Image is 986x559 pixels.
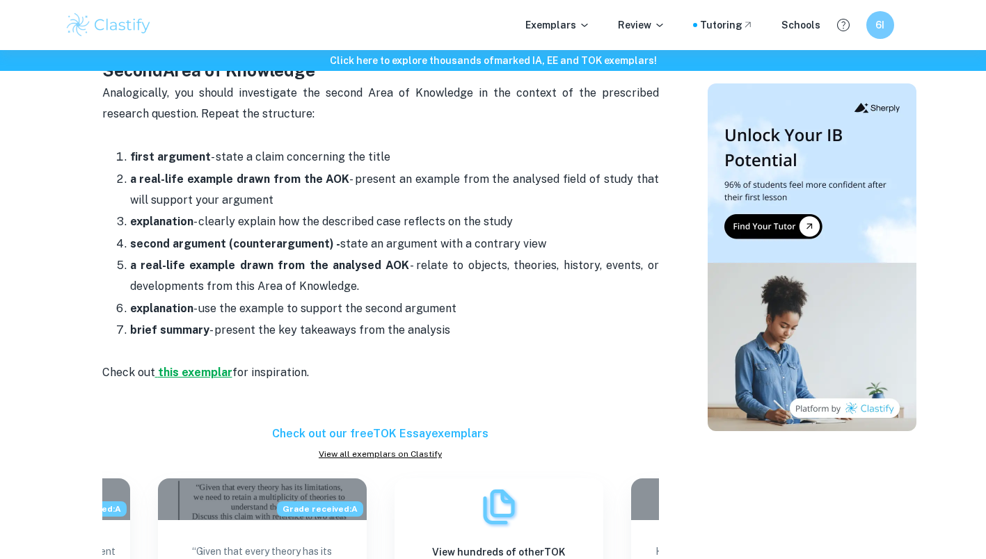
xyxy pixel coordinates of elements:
h6: Check out our free TOK Essay exemplars [102,426,659,442]
span: Grade received: A [277,501,363,517]
strong: first argument [130,150,211,163]
p: - use the example to support the second argument [130,298,659,319]
strong: explanation [130,215,193,228]
img: Clastify logo [65,11,153,39]
p: Review [618,17,665,33]
p: Exemplars [525,17,590,33]
a: View all exemplars on Clastify [102,448,659,460]
strong: Area of Knowledge [163,60,315,80]
p: - clearly explain how the described case reflects on the study [130,211,659,232]
p: - present an example from the analysed field of study that will support your argument [130,169,659,211]
h6: Click here to explore thousands of marked IA, EE and TOK exemplars ! [3,53,983,68]
h6: 6I [872,17,888,33]
strong: a real-life example drawn from the AOK [130,172,350,186]
p: state an argument with a contrary view [130,234,659,254]
a: Schools [781,17,820,33]
strong: second argument (counterargument) - [130,237,340,250]
a: this exemplar [155,366,232,379]
button: Help and Feedback [832,13,855,37]
img: Thumbnail [708,83,916,431]
button: 6I [866,11,894,39]
p: - relate to objects, theories, history, events, or developments from this Area of Knowledge. [130,255,659,298]
p: Check out for inspiration. [102,341,659,426]
strong: this exemplar [158,366,232,379]
strong: explanation [130,302,193,315]
p: - present the key takeaways from the analysis [130,320,659,341]
p: Analogically, you should investigate the second Area of Knowledge in the context of the prescribe... [102,83,659,125]
strong: brief summary [130,323,209,337]
strong: a real-life example drawn from the analysed AOK [130,259,410,272]
img: Exemplars [478,486,520,528]
a: Tutoring [700,17,754,33]
p: - state a claim concerning the title [130,147,659,168]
